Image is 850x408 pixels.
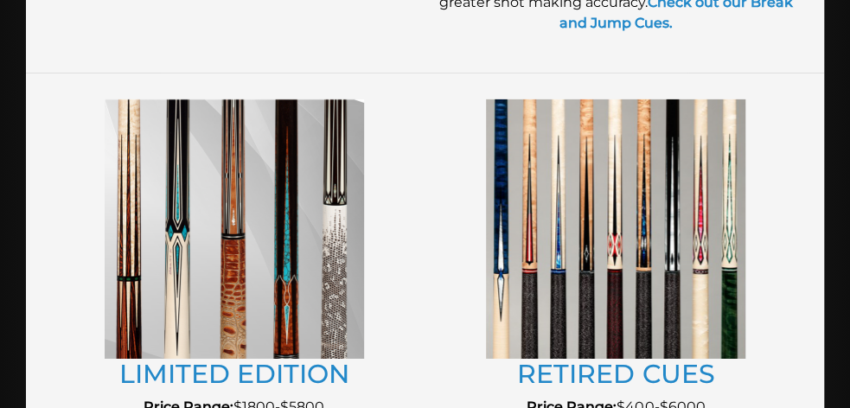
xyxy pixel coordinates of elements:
[517,358,714,390] a: RETIRED CUES
[119,358,349,390] a: LIMITED EDITION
